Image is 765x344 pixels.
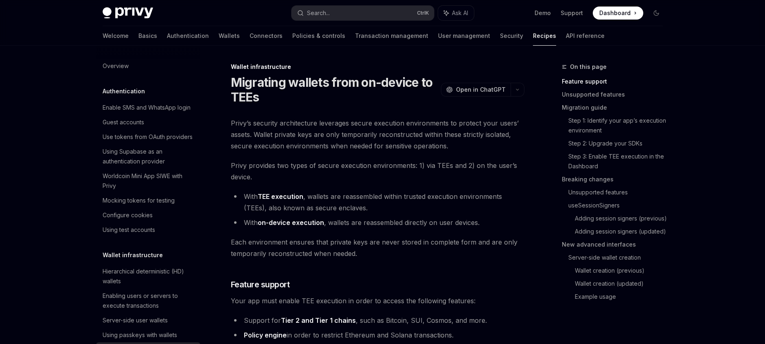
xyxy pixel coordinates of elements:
[96,59,200,73] a: Overview
[103,291,195,311] div: Enabling users or servers to execute transactions
[103,103,191,112] div: Enable SMS and WhatsApp login
[231,315,524,326] li: Support for , such as Bitcoin, SUI, Cosmos, and more.
[566,26,605,46] a: API reference
[96,313,200,328] a: Server-side user wallets
[96,208,200,223] a: Configure cookies
[96,115,200,130] a: Guest accounts
[562,238,669,251] a: New advanced interfaces
[103,117,144,127] div: Guest accounts
[307,8,330,18] div: Search...
[452,9,468,17] span: Ask AI
[103,250,163,260] h5: Wallet infrastructure
[96,264,200,289] a: Hierarchical deterministic (HD) wallets
[219,26,240,46] a: Wallets
[96,328,200,342] a: Using passkeys with wallets
[258,192,303,201] a: TEE execution
[103,147,195,166] div: Using Supabase as an authentication provider
[96,289,200,313] a: Enabling users or servers to execute transactions
[441,83,511,97] button: Open in ChatGPT
[231,217,524,228] li: With , wallets are reassembled directly on user devices.
[438,26,490,46] a: User management
[650,7,663,20] button: Toggle dark mode
[231,117,524,152] span: Privy’s security architecture leverages secure execution environments to protect your users’ asse...
[258,218,324,227] a: on-device execution
[96,130,200,144] a: Use tokens from OAuth providers
[96,193,200,208] a: Mocking tokens for testing
[281,316,356,325] a: Tier 2 and Tier 1 chains
[103,171,195,191] div: Worldcoin Mini App SIWE with Privy
[568,251,669,264] a: Server-side wallet creation
[244,331,287,340] a: Policy engine
[570,62,607,72] span: On this page
[568,186,669,199] a: Unsupported features
[103,267,195,286] div: Hierarchical deterministic (HD) wallets
[292,26,345,46] a: Policies & controls
[417,10,429,16] span: Ctrl K
[500,26,523,46] a: Security
[103,210,153,220] div: Configure cookies
[103,225,155,235] div: Using test accounts
[231,75,438,104] h1: Migrating wallets from on-device to TEEs
[562,75,669,88] a: Feature support
[103,132,193,142] div: Use tokens from OAuth providers
[355,26,428,46] a: Transaction management
[561,9,583,17] a: Support
[575,212,669,225] a: Adding session signers (previous)
[568,150,669,173] a: Step 3: Enable TEE execution in the Dashboard
[593,7,643,20] a: Dashboard
[575,264,669,277] a: Wallet creation (previous)
[231,295,524,307] span: Your app must enable TEE execution in order to access the following features:
[456,86,506,94] span: Open in ChatGPT
[438,6,474,20] button: Ask AI
[562,88,669,101] a: Unsupported features
[103,61,129,71] div: Overview
[96,169,200,193] a: Worldcoin Mini App SIWE with Privy
[562,173,669,186] a: Breaking changes
[103,315,168,325] div: Server-side user wallets
[575,225,669,238] a: Adding session signers (updated)
[167,26,209,46] a: Authentication
[231,329,524,341] li: in order to restrict Ethereum and Solana transactions.
[231,160,524,183] span: Privy provides two types of secure execution environments: 1) via TEEs and 2) on the user’s device.
[231,236,524,259] span: Each environment ensures that private keys are never stored in complete form and are only tempora...
[533,26,556,46] a: Recipes
[575,290,669,303] a: Example usage
[231,279,290,290] span: Feature support
[292,6,434,20] button: Search...CtrlK
[562,101,669,114] a: Migration guide
[103,330,177,340] div: Using passkeys with wallets
[96,144,200,169] a: Using Supabase as an authentication provider
[568,114,669,137] a: Step 1: Identify your app’s execution environment
[535,9,551,17] a: Demo
[568,137,669,150] a: Step 2: Upgrade your SDKs
[103,26,129,46] a: Welcome
[96,100,200,115] a: Enable SMS and WhatsApp login
[231,191,524,214] li: With , wallets are reassembled within trusted execution environments (TEEs), also known as secure...
[231,63,524,71] div: Wallet infrastructure
[103,196,175,205] div: Mocking tokens for testing
[575,277,669,290] a: Wallet creation (updated)
[568,199,669,212] a: useSessionSigners
[96,223,200,237] a: Using test accounts
[599,9,631,17] span: Dashboard
[138,26,157,46] a: Basics
[103,7,153,19] img: dark logo
[103,86,145,96] h5: Authentication
[250,26,283,46] a: Connectors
